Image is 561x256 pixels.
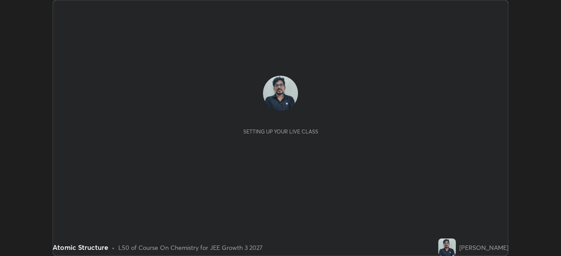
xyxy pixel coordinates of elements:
div: Setting up your live class [243,128,318,135]
div: • [112,243,115,252]
img: c438d33b5f8f45deb8631a47d5d110ef.jpg [438,238,456,256]
div: Atomic Structure [53,242,108,252]
img: c438d33b5f8f45deb8631a47d5d110ef.jpg [263,76,298,111]
div: L50 of Course On Chemistry for JEE Growth 3 2027 [118,243,263,252]
div: [PERSON_NAME] [459,243,508,252]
